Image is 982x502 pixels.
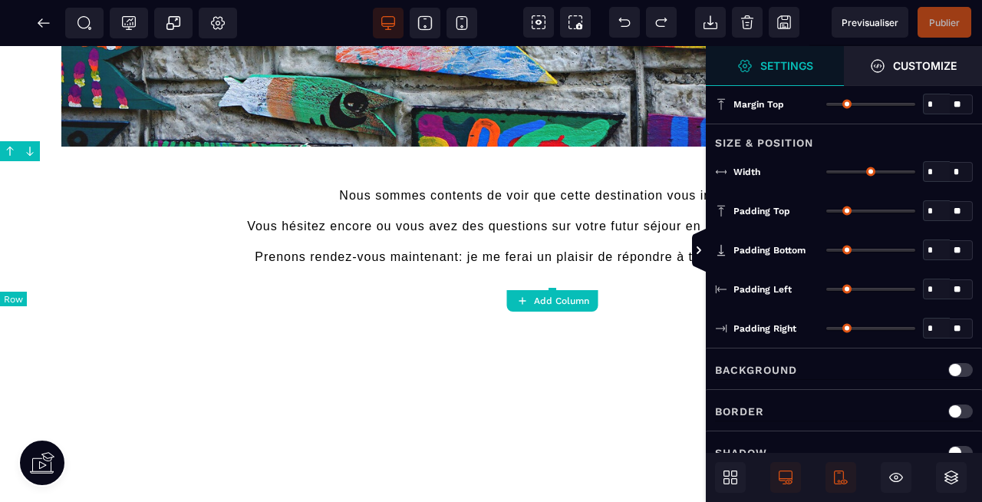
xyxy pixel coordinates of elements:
span: Previsualiser [842,17,898,28]
span: Padding Left [733,283,792,296]
strong: Customize [893,60,957,71]
span: Publier [929,17,960,28]
span: Preview [832,7,908,38]
span: Open Layers [936,462,967,493]
span: View components [523,7,554,38]
span: Open Blocks [715,462,746,493]
strong: Add Column [534,296,589,306]
p: Shadow [715,444,767,462]
span: Desktop Only [770,462,801,493]
span: Width [733,166,760,178]
strong: Settings [760,60,813,71]
span: Mobile Only [825,462,856,493]
span: Padding Bottom [733,244,806,256]
span: Screenshot [560,7,591,38]
span: Margin Top [733,98,784,111]
span: Open Style Manager [844,46,982,86]
span: Padding Top [733,205,790,217]
span: Popup [166,15,181,31]
span: Hide/Show Block [881,462,911,493]
span: Setting Body [210,15,226,31]
span: Tracking [121,15,137,31]
span: Padding Right [733,322,796,335]
p: Background [715,361,797,379]
span: SEO [77,15,92,31]
p: Border [715,402,764,421]
div: Size & Position [706,124,982,152]
span: Settings [706,46,844,86]
button: Add Column [507,290,598,312]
